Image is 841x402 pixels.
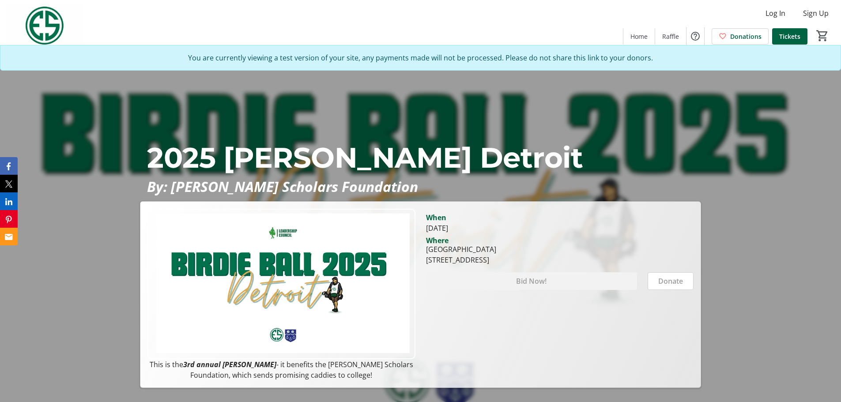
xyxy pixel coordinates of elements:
div: Where [426,237,449,244]
em: By: [PERSON_NAME] Scholars Foundation [147,177,418,196]
div: When [426,212,446,223]
span: Tickets [779,32,800,41]
a: Home [623,28,655,45]
div: [STREET_ADDRESS] [426,255,496,265]
button: Cart [815,28,830,44]
button: Sign Up [796,6,836,20]
a: Donations [712,28,769,45]
div: [DATE] [426,223,694,233]
img: Campaign CTA Media Photo [147,209,415,359]
p: This is the - it benefits the [PERSON_NAME] Scholars Foundation, which sends promising caddies to... [147,359,415,380]
p: 2025 [PERSON_NAME] Detroit [147,136,694,179]
a: Tickets [772,28,807,45]
div: [GEOGRAPHIC_DATA] [426,244,496,255]
button: Log In [758,6,792,20]
span: Log In [766,8,785,19]
span: Home [630,32,648,41]
em: 3rd annual [PERSON_NAME] [183,360,276,369]
span: Raffle [662,32,679,41]
span: Sign Up [803,8,829,19]
button: Help [686,27,704,45]
span: Donations [730,32,762,41]
img: Evans Scholars Foundation's Logo [5,4,84,48]
a: Raffle [655,28,686,45]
